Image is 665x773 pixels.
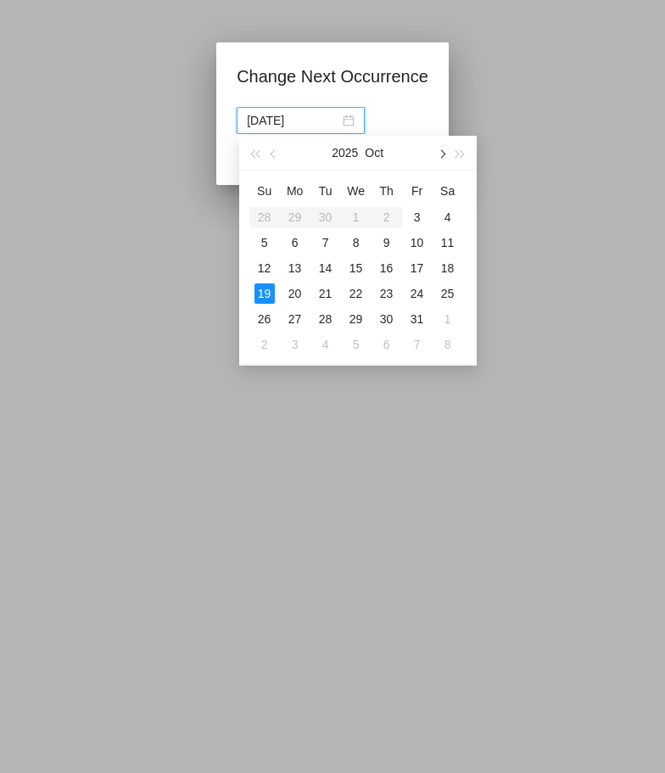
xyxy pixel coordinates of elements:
[310,177,341,204] th: Tue
[402,332,433,357] td: 11/7/2025
[433,177,463,204] th: Sat
[365,136,383,170] button: Oct
[237,63,428,90] h1: Change Next Occurrence
[310,281,341,306] td: 10/21/2025
[377,309,397,329] div: 30
[377,334,397,355] div: 6
[372,230,402,255] td: 10/9/2025
[372,177,402,204] th: Thu
[432,136,450,170] button: Next month (PageDown)
[280,332,310,357] td: 11/3/2025
[346,258,366,278] div: 15
[402,306,433,332] td: 10/31/2025
[254,232,275,253] div: 5
[247,111,339,130] input: Select date
[310,332,341,357] td: 11/4/2025
[377,232,397,253] div: 9
[438,283,458,304] div: 25
[249,230,280,255] td: 10/5/2025
[407,258,427,278] div: 17
[407,309,427,329] div: 31
[346,283,366,304] div: 22
[341,306,372,332] td: 10/29/2025
[346,309,366,329] div: 29
[316,334,336,355] div: 4
[346,232,366,253] div: 8
[341,255,372,281] td: 10/15/2025
[407,232,427,253] div: 10
[438,232,458,253] div: 11
[246,136,265,170] button: Last year (Control + left)
[254,258,275,278] div: 12
[249,332,280,357] td: 11/2/2025
[372,255,402,281] td: 10/16/2025
[433,332,463,357] td: 11/8/2025
[310,230,341,255] td: 10/7/2025
[316,258,336,278] div: 14
[407,207,427,227] div: 3
[265,136,283,170] button: Previous month (PageUp)
[316,283,336,304] div: 21
[332,136,358,170] button: 2025
[249,281,280,306] td: 10/19/2025
[285,232,305,253] div: 6
[433,281,463,306] td: 10/25/2025
[450,136,469,170] button: Next year (Control + right)
[285,334,305,355] div: 3
[377,283,397,304] div: 23
[402,281,433,306] td: 10/24/2025
[402,177,433,204] th: Fri
[310,255,341,281] td: 10/14/2025
[280,306,310,332] td: 10/27/2025
[254,334,275,355] div: 2
[341,177,372,204] th: Wed
[254,283,275,304] div: 19
[433,255,463,281] td: 10/18/2025
[285,283,305,304] div: 20
[280,230,310,255] td: 10/6/2025
[341,230,372,255] td: 10/8/2025
[285,258,305,278] div: 13
[433,230,463,255] td: 10/11/2025
[407,334,427,355] div: 7
[341,332,372,357] td: 11/5/2025
[280,281,310,306] td: 10/20/2025
[402,255,433,281] td: 10/17/2025
[438,309,458,329] div: 1
[346,334,366,355] div: 5
[285,309,305,329] div: 27
[372,332,402,357] td: 11/6/2025
[377,258,397,278] div: 16
[438,207,458,227] div: 4
[438,334,458,355] div: 8
[316,309,336,329] div: 28
[438,258,458,278] div: 18
[433,204,463,230] td: 10/4/2025
[402,204,433,230] td: 10/3/2025
[280,255,310,281] td: 10/13/2025
[372,306,402,332] td: 10/30/2025
[280,177,310,204] th: Mon
[372,281,402,306] td: 10/23/2025
[249,306,280,332] td: 10/26/2025
[249,255,280,281] td: 10/12/2025
[341,281,372,306] td: 10/22/2025
[310,306,341,332] td: 10/28/2025
[237,144,311,175] button: Update
[407,283,427,304] div: 24
[254,309,275,329] div: 26
[249,177,280,204] th: Sun
[433,306,463,332] td: 11/1/2025
[402,230,433,255] td: 10/10/2025
[316,232,336,253] div: 7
